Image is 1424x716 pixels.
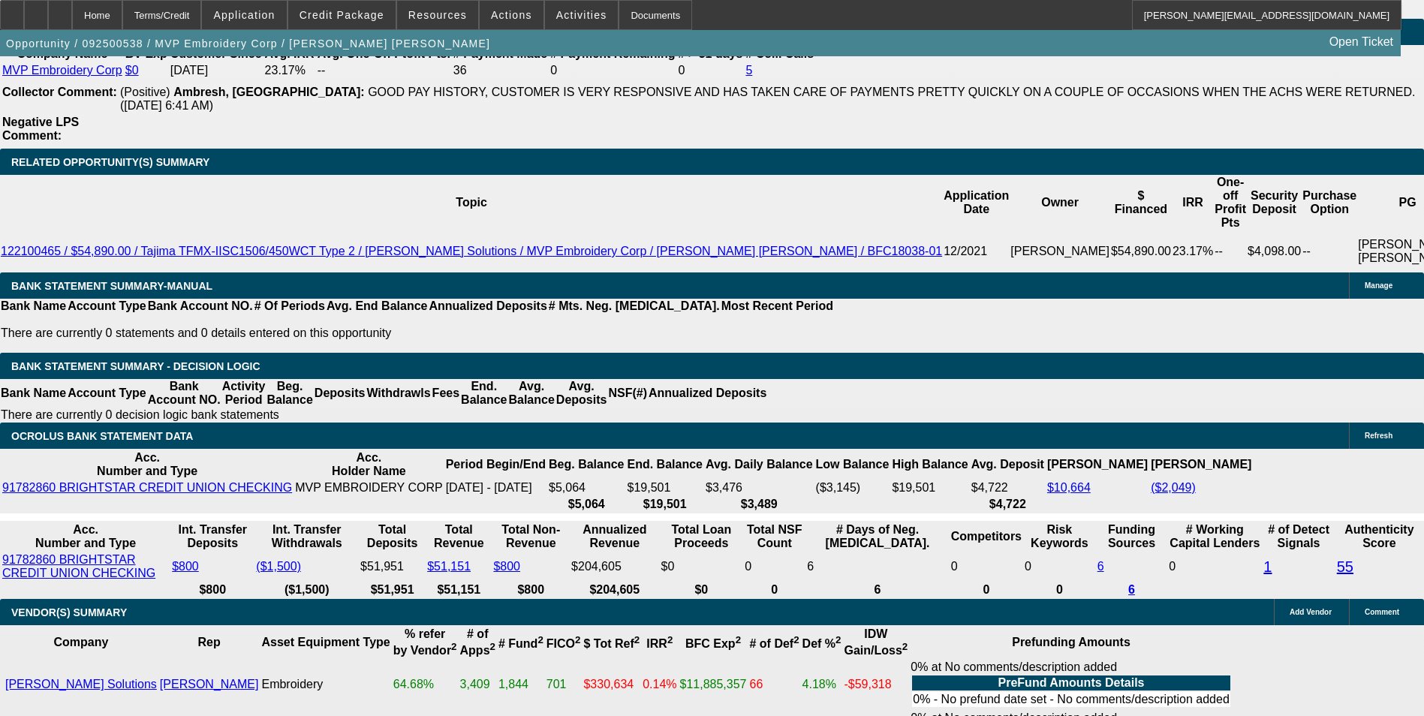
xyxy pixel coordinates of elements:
[1337,558,1353,575] a: 55
[314,379,366,408] th: Deposits
[750,637,799,650] b: # of Def
[6,38,490,50] span: Opportunity / 092500538 / MVP Embroidery Corp / [PERSON_NAME] [PERSON_NAME]
[1302,230,1357,272] td: --
[300,9,384,21] span: Credit Package
[802,660,842,709] td: 4.18%
[498,637,543,650] b: # Fund
[793,634,799,645] sup: 2
[998,676,1145,689] b: PreFund Amounts Details
[1128,583,1135,596] a: 6
[1097,560,1104,573] a: 6
[548,450,625,479] th: Beg. Balance
[1172,230,1214,272] td: 23.17%
[843,660,908,709] td: -$59,318
[1247,175,1302,230] th: Security Deposit
[1024,582,1095,597] th: 0
[575,634,580,645] sup: 2
[705,497,814,512] th: $3,489
[583,660,640,709] td: $330,634
[1214,230,1247,272] td: --
[490,641,495,652] sup: 2
[317,63,451,78] td: --
[802,637,841,650] b: Def %
[120,86,170,98] span: (Positive)
[67,299,147,314] th: Account Type
[294,480,444,495] td: MVP EMBROIDERY CORP
[1169,560,1176,573] span: 0
[507,379,555,408] th: Avg. Balance
[1365,432,1392,440] span: Refresh
[646,637,673,650] b: IRR
[571,522,658,551] th: Annualized Revenue
[891,480,968,495] td: $19,501
[261,636,390,648] b: Asset Equipment Type
[556,9,607,21] span: Activities
[426,522,491,551] th: Total Revenue
[198,636,221,648] b: Rep
[744,582,805,597] th: 0
[806,522,948,551] th: # Days of Neg. [MEDICAL_DATA].
[891,450,968,479] th: High Balance
[393,627,457,657] b: % refer by Vendor
[679,660,748,709] td: $11,885,357
[971,497,1045,512] th: $4,722
[264,63,315,78] td: 23.17%
[744,552,805,581] td: 0
[1010,230,1110,272] td: [PERSON_NAME]
[428,299,547,314] th: Annualized Deposits
[445,450,546,479] th: Period Begin/End
[1097,522,1167,551] th: Funding Sources
[11,606,127,618] span: VENDOR(S) SUMMARY
[2,64,122,77] a: MVP Embroidery Corp
[548,497,625,512] th: $5,064
[661,522,743,551] th: Total Loan Proceeds
[260,660,390,709] td: Embroidery
[171,522,254,551] th: Int. Transfer Deposits
[294,450,444,479] th: Acc. Holder Name
[1,326,833,340] p: There are currently 0 statements and 0 details entered on this opportunity
[815,450,890,479] th: Low Balance
[943,230,1010,272] td: 12/2021
[288,1,396,29] button: Credit Package
[835,634,841,645] sup: 2
[326,299,429,314] th: Avg. End Balance
[498,660,544,709] td: 1,844
[254,299,326,314] th: # Of Periods
[1110,175,1172,230] th: $ Financed
[397,1,478,29] button: Resources
[736,634,741,645] sup: 2
[451,641,456,652] sup: 2
[366,379,431,408] th: Withdrawls
[491,9,532,21] span: Actions
[1263,522,1334,551] th: # of Detect Signals
[120,86,1415,112] span: GOOD PAY HISTORY, CUSTOMER IS VERY RESPONSIVE AND HAS TAKEN CARE OF PAYMENTS PRETTY QUICKLY ON A ...
[427,560,471,573] a: $51,151
[642,660,677,709] td: 0.14%
[744,522,805,551] th: Sum of the Total NSF Count and Total Overdraft Fee Count from Ocrolus
[844,627,908,657] b: IDW Gain/Loss
[537,634,543,645] sup: 2
[11,156,209,168] span: RELATED OPPORTUNITY(S) SUMMARY
[549,63,676,78] td: 0
[360,522,425,551] th: Total Deposits
[1302,175,1357,230] th: Purchase Option
[125,64,139,77] a: $0
[453,63,548,78] td: 36
[911,660,1232,708] div: 0% at No comments/description added
[548,299,721,314] th: # Mts. Neg. [MEDICAL_DATA].
[5,678,157,690] a: [PERSON_NAME] Solutions
[266,379,313,408] th: Beg. Balance
[173,86,365,98] b: Ambresh, [GEOGRAPHIC_DATA]:
[721,299,834,314] th: Most Recent Period
[627,497,703,512] th: $19,501
[583,637,640,650] b: $ Tot Ref
[806,552,948,581] td: 6
[634,634,640,645] sup: 2
[950,522,1022,551] th: Competitors
[360,582,425,597] th: $51,951
[1336,522,1422,551] th: Authenticity Score
[1168,522,1261,551] th: # Working Capital Lenders
[943,175,1010,230] th: Application Date
[1024,552,1095,581] td: 0
[950,582,1022,597] th: 0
